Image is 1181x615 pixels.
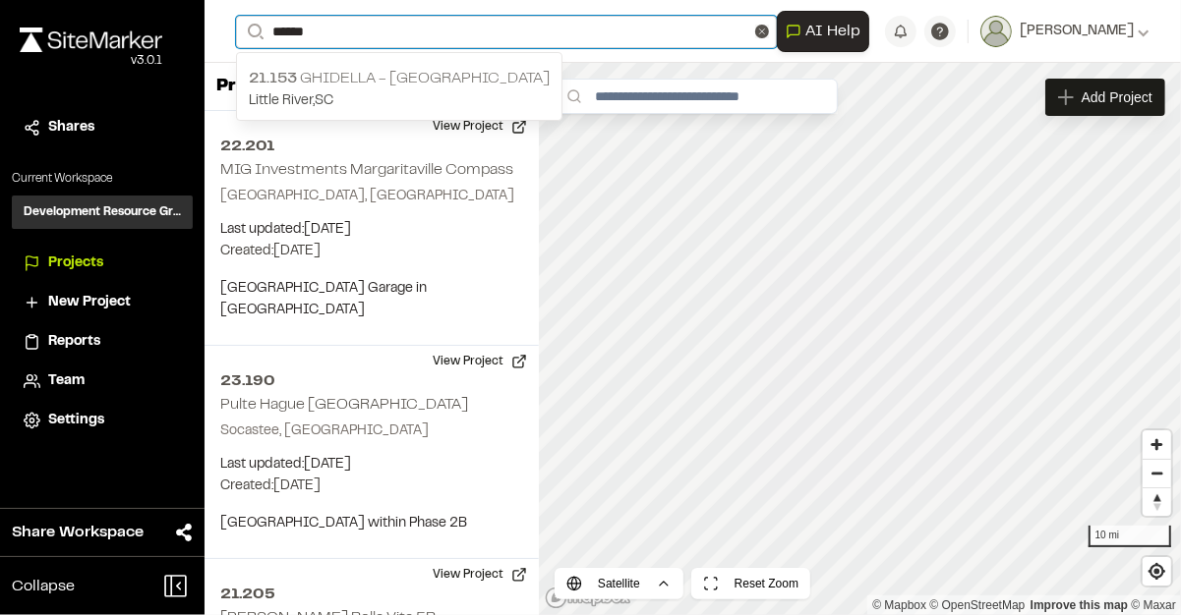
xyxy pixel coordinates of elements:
span: Zoom out [1143,460,1171,487]
button: View Project [421,111,539,142]
button: Open AI Assistant [777,11,869,52]
h2: 22.201 [220,135,523,158]
p: [GEOGRAPHIC_DATA] Garage in [GEOGRAPHIC_DATA] [220,278,523,321]
p: Current Workspace [12,170,193,188]
a: Map feedback [1031,598,1128,612]
button: [PERSON_NAME] [980,16,1150,47]
button: Clear text [755,25,769,38]
a: Settings [24,410,181,431]
img: rebrand.png [20,28,162,52]
h2: 23.190 [220,369,523,393]
span: Reset bearing to north [1143,488,1171,516]
span: AI Help [805,20,860,43]
p: Socastee, [GEOGRAPHIC_DATA] [220,420,523,442]
button: View Project [421,346,539,377]
button: Zoom out [1143,459,1171,487]
a: Reports [24,331,181,353]
span: 21.153 [249,72,297,85]
span: Team [48,370,85,392]
a: Projects [24,252,181,274]
h2: MIG Investments Margaritaville Compass [220,163,513,177]
span: Projects [48,252,103,274]
button: View Project [421,559,539,590]
h2: 21.205 [220,583,523,606]
a: OpenStreetMap [930,598,1026,612]
img: User [980,16,1012,47]
h3: Development Resource Group [24,203,181,221]
p: Ghidella - [GEOGRAPHIC_DATA] [249,67,550,90]
a: Mapbox logo [545,587,631,609]
div: 10 mi [1089,526,1171,547]
a: Maxar [1131,598,1176,612]
h2: Pulte Hague [GEOGRAPHIC_DATA] [220,398,468,412]
p: Projects [216,74,290,100]
span: [PERSON_NAME] [1020,21,1134,42]
button: Satellite [555,568,683,599]
span: New Project [48,292,131,313]
p: [GEOGRAPHIC_DATA], [GEOGRAPHIC_DATA] [220,186,523,207]
span: Add Project [1082,87,1152,107]
p: Last updated: [DATE] [220,219,523,241]
a: Mapbox [872,598,926,612]
p: Created: [DATE] [220,475,523,497]
button: Zoom in [1143,430,1171,459]
button: Find my location [1143,557,1171,586]
span: Share Workspace [12,521,144,544]
button: Reset Zoom [691,568,810,599]
p: [GEOGRAPHIC_DATA] within Phase 2B [220,513,523,534]
span: Shares [48,117,94,139]
span: Reports [48,331,100,353]
button: Search [236,16,271,48]
p: Created: [DATE] [220,241,523,262]
a: Shares [24,117,181,139]
button: Reset bearing to north [1143,487,1171,516]
div: Open AI Assistant [777,11,877,52]
p: Last updated: [DATE] [220,454,523,475]
a: 21.153 Ghidella - [GEOGRAPHIC_DATA]Little River,SC [237,59,561,120]
a: Team [24,370,181,392]
span: Settings [48,410,104,431]
span: Collapse [12,575,75,598]
p: Little River , SC [249,90,550,112]
a: New Project [24,292,181,313]
div: Oh geez...please don't... [20,52,162,70]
